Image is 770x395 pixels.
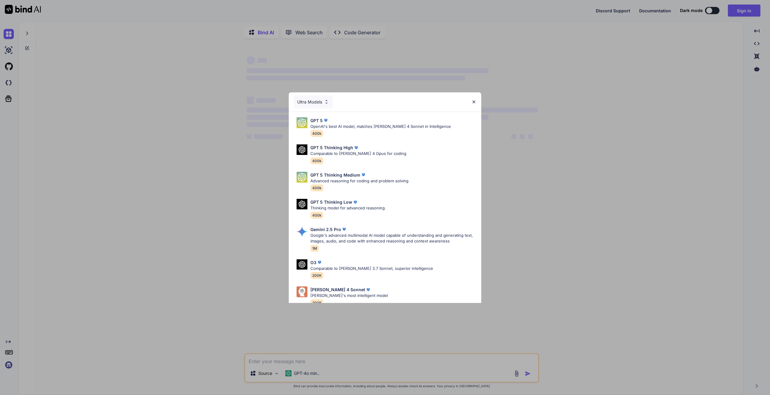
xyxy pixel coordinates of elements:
p: GPT 5 Thinking Medium [310,172,360,178]
img: Pick Models [297,117,307,128]
img: premium [353,145,359,151]
span: 200K [310,272,323,279]
img: Pick Models [297,144,307,155]
img: Pick Models [297,199,307,209]
p: Google's advanced multimodal AI model capable of understanding and generating text, images, audio... [310,233,476,244]
p: Thinking model for advanced reasoning. [310,205,386,211]
img: Pick Models [324,99,329,104]
img: premium [341,226,347,232]
img: Pick Models [297,286,307,297]
img: premium [365,287,371,293]
span: 1M [310,245,319,252]
span: 400k [310,212,323,219]
span: 400k [310,130,323,137]
p: Gemini 2.5 Pro [310,226,341,233]
img: close [471,99,476,104]
p: O3 [310,259,316,266]
span: 200K [310,299,323,306]
img: Pick Models [297,226,307,237]
img: Pick Models [297,172,307,183]
p: Comparable to [PERSON_NAME] 3.7 Sonnet, superior intelligence [310,266,433,272]
div: Ultra Models [294,95,333,109]
p: OpenAI's best AI model, matches [PERSON_NAME] 4 Sonnet in Intelligence [310,124,451,130]
img: premium [352,199,358,205]
span: 400k [310,157,323,164]
p: Advanced reasoning for coding and problem solving [310,178,408,184]
p: Comparable to [PERSON_NAME] 4 Opus for coding [310,151,406,157]
p: [PERSON_NAME]'s most intelligent model [310,293,388,299]
img: premium [316,259,322,265]
span: 400k [310,184,323,191]
img: premium [360,172,366,178]
p: GPT 5 Thinking Low [310,199,352,205]
p: GPT 5 Thinking High [310,144,353,151]
p: [PERSON_NAME] 4 Sonnet [310,286,365,293]
p: GPT 5 [310,117,323,124]
img: premium [323,117,329,123]
img: Pick Models [297,259,307,270]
